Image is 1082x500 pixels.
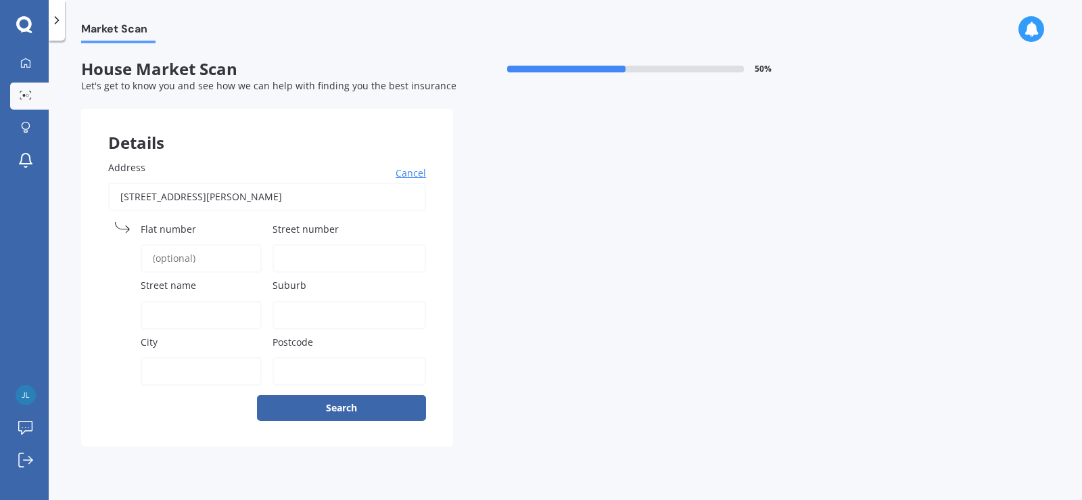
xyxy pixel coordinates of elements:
[141,336,158,348] span: City
[257,395,426,421] button: Search
[141,223,196,235] span: Flat number
[755,64,772,74] span: 50 %
[81,60,453,79] span: House Market Scan
[81,109,453,150] div: Details
[273,336,313,348] span: Postcode
[273,223,339,235] span: Street number
[81,79,456,92] span: Let's get to know you and see how we can help with finding you the best insurance
[396,166,426,180] span: Cancel
[81,22,156,41] span: Market Scan
[108,161,145,174] span: Address
[141,244,262,273] input: (optional)
[108,183,426,211] input: Enter address
[273,279,306,292] span: Suburb
[141,279,196,292] span: Street name
[16,385,36,405] img: c882037416f7533a5ebe156f114aa01d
